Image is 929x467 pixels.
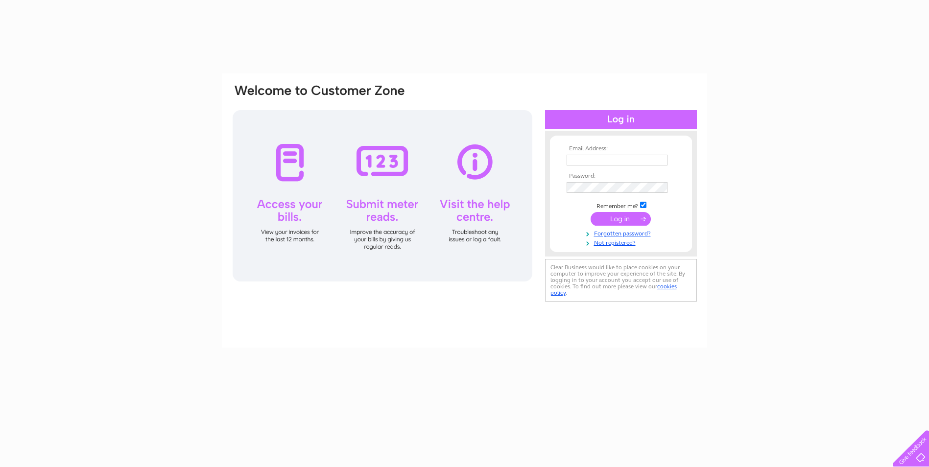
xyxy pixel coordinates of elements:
[567,228,678,237] a: Forgotten password?
[564,173,678,180] th: Password:
[591,212,651,226] input: Submit
[564,200,678,210] td: Remember me?
[567,237,678,247] a: Not registered?
[564,145,678,152] th: Email Address:
[550,283,677,296] a: cookies policy
[545,259,697,302] div: Clear Business would like to place cookies on your computer to improve your experience of the sit...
